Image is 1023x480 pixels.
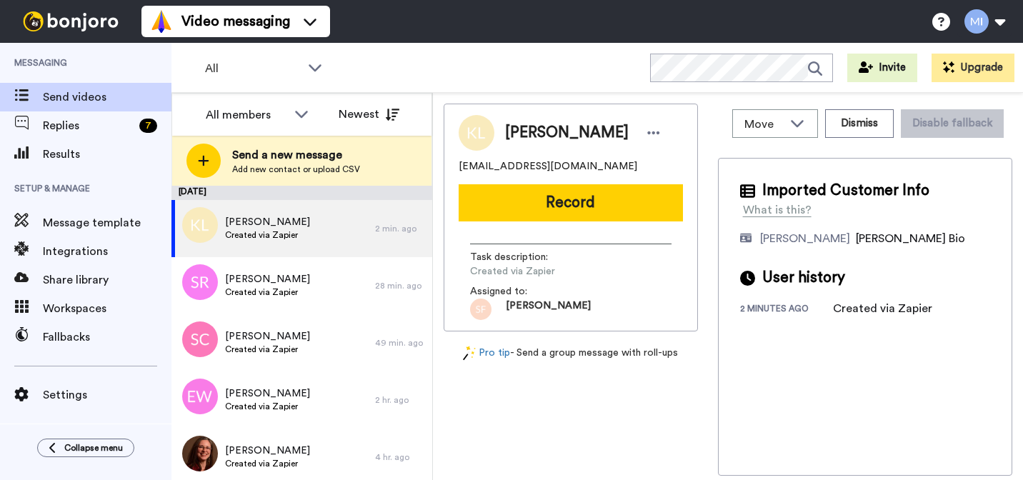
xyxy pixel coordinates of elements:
[847,54,917,82] button: Invite
[459,184,683,221] button: Record
[43,300,171,317] span: Workspaces
[225,215,310,229] span: [PERSON_NAME]
[232,164,360,175] span: Add new contact or upload CSV
[182,264,218,300] img: sr.png
[64,442,123,454] span: Collapse menu
[328,100,410,129] button: Newest
[225,401,310,412] span: Created via Zapier
[225,444,310,458] span: [PERSON_NAME]
[225,286,310,298] span: Created via Zapier
[901,109,1004,138] button: Disable fallback
[182,379,218,414] img: ew.png
[225,329,310,344] span: [PERSON_NAME]
[43,271,171,289] span: Share library
[139,119,157,133] div: 7
[444,346,698,361] div: - Send a group message with roll-ups
[43,243,171,260] span: Integrations
[375,280,425,291] div: 28 min. ago
[856,233,965,244] span: [PERSON_NAME] Bio
[225,344,310,355] span: Created via Zapier
[150,10,173,33] img: vm-color.svg
[470,284,570,299] span: Assigned to:
[459,115,494,151] img: Image of Karen Logan
[470,264,606,279] span: Created via Zapier
[833,300,932,317] div: Created via Zapier
[43,386,171,404] span: Settings
[932,54,1014,82] button: Upgrade
[375,394,425,406] div: 2 hr. ago
[205,60,301,77] span: All
[37,439,134,457] button: Collapse menu
[375,337,425,349] div: 49 min. ago
[182,207,218,243] img: kl.png
[762,267,845,289] span: User history
[740,303,833,317] div: 2 minutes ago
[463,346,510,361] a: Pro tip
[505,122,629,144] span: [PERSON_NAME]
[17,11,124,31] img: bj-logo-header-white.svg
[43,117,134,134] span: Replies
[743,201,812,219] div: What is this?
[744,116,783,133] span: Move
[206,106,287,124] div: All members
[762,180,929,201] span: Imported Customer Info
[225,458,310,469] span: Created via Zapier
[463,346,476,361] img: magic-wand.svg
[459,159,637,174] span: [EMAIL_ADDRESS][DOMAIN_NAME]
[43,214,171,231] span: Message template
[43,89,171,106] span: Send videos
[470,299,491,320] img: sf.png
[182,436,218,471] img: 455db642-6b09-44fb-86a3-bdf0360497ae.jpg
[232,146,360,164] span: Send a new message
[375,223,425,234] div: 2 min. ago
[825,109,894,138] button: Dismiss
[760,230,850,247] div: [PERSON_NAME]
[470,250,570,264] span: Task description :
[43,146,171,163] span: Results
[225,229,310,241] span: Created via Zapier
[181,11,290,31] span: Video messaging
[225,386,310,401] span: [PERSON_NAME]
[171,186,432,200] div: [DATE]
[182,321,218,357] img: sc.png
[375,451,425,463] div: 4 hr. ago
[225,272,310,286] span: [PERSON_NAME]
[43,329,171,346] span: Fallbacks
[506,299,591,320] span: [PERSON_NAME]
